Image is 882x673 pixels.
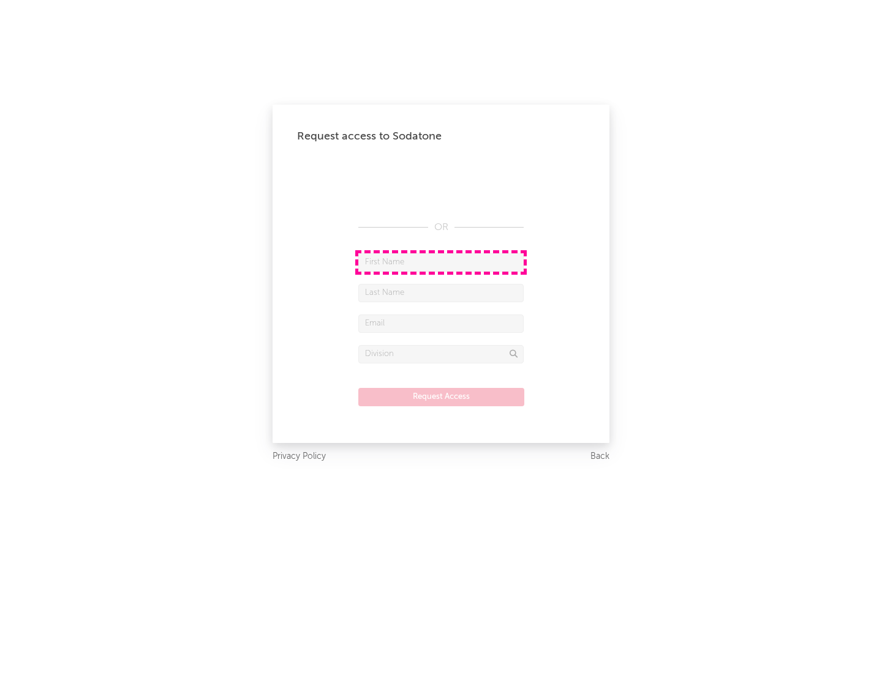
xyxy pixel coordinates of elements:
[358,388,524,406] button: Request Access
[358,345,524,363] input: Division
[297,129,585,144] div: Request access to Sodatone
[273,449,326,464] a: Privacy Policy
[358,314,524,333] input: Email
[358,253,524,272] input: First Name
[590,449,609,464] a: Back
[358,220,524,235] div: OR
[358,284,524,302] input: Last Name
